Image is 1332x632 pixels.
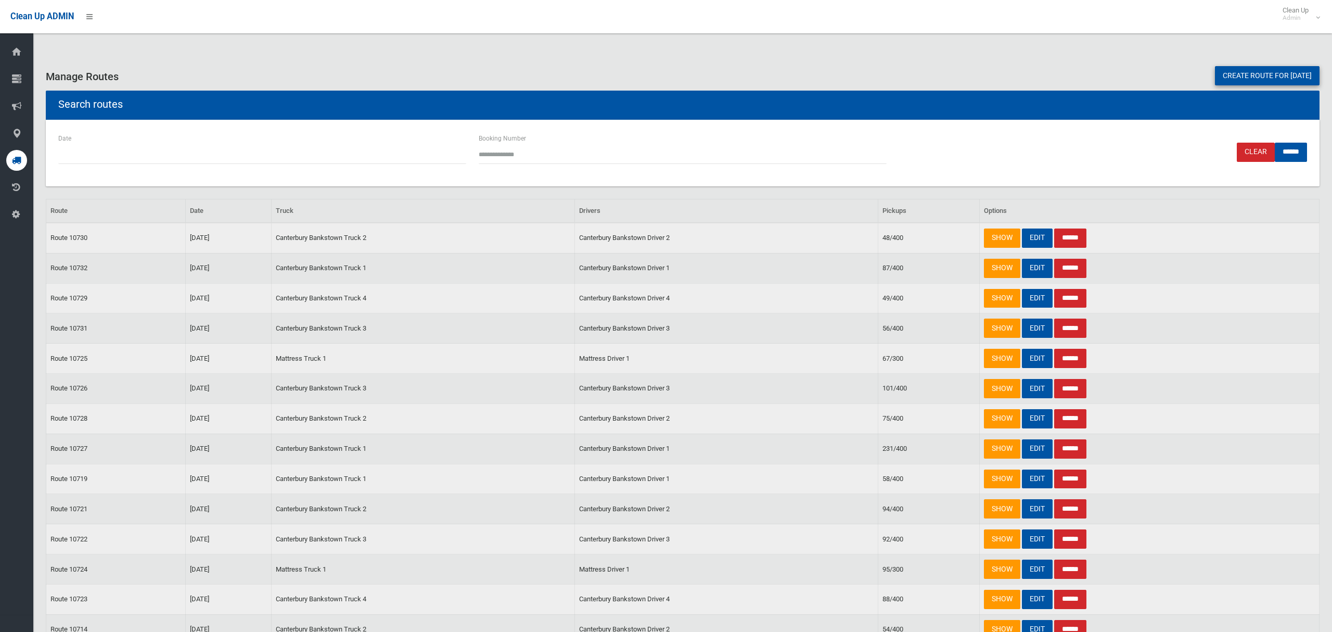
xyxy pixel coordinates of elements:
[574,524,878,554] td: Canterbury Bankstown Driver 3
[186,253,272,283] td: [DATE]
[46,253,186,283] td: Route 10732
[984,409,1020,428] a: SHOW
[186,494,272,524] td: [DATE]
[46,374,186,404] td: Route 10726
[574,584,878,614] td: Canterbury Bankstown Driver 4
[272,554,575,585] td: Mattress Truck 1
[574,283,878,313] td: Canterbury Bankstown Driver 4
[980,199,1320,223] th: Options
[46,584,186,614] td: Route 10723
[46,94,135,115] header: Search routes
[878,403,979,434] td: 75/400
[46,434,186,464] td: Route 10727
[984,470,1020,489] a: SHOW
[186,199,272,223] th: Date
[1283,14,1309,22] small: Admin
[186,524,272,554] td: [DATE]
[574,313,878,344] td: Canterbury Bankstown Driver 3
[46,344,186,374] td: Route 10725
[272,403,575,434] td: Canterbury Bankstown Truck 2
[984,319,1020,338] a: SHOW
[984,259,1020,278] a: SHOW
[46,199,186,223] th: Route
[272,283,575,313] td: Canterbury Bankstown Truck 4
[574,403,878,434] td: Canterbury Bankstown Driver 2
[574,434,878,464] td: Canterbury Bankstown Driver 1
[1022,470,1053,489] a: EDIT
[186,344,272,374] td: [DATE]
[272,464,575,494] td: Canterbury Bankstown Truck 1
[878,374,979,404] td: 101/400
[574,374,878,404] td: Canterbury Bankstown Driver 3
[574,554,878,585] td: Mattress Driver 1
[186,223,272,253] td: [DATE]
[1277,6,1319,22] span: Clean Up
[186,434,272,464] td: [DATE]
[46,71,1320,82] h3: Manage Routes
[878,223,979,253] td: 48/400
[984,529,1020,549] a: SHOW
[1022,560,1053,579] a: EDIT
[46,313,186,344] td: Route 10731
[272,434,575,464] td: Canterbury Bankstown Truck 1
[272,584,575,614] td: Canterbury Bankstown Truck 4
[574,464,878,494] td: Canterbury Bankstown Driver 1
[574,223,878,253] td: Canterbury Bankstown Driver 2
[479,133,526,144] label: Booking Number
[984,590,1020,609] a: SHOW
[878,584,979,614] td: 88/400
[10,11,74,21] span: Clean Up ADMIN
[878,554,979,585] td: 95/300
[272,253,575,283] td: Canterbury Bankstown Truck 1
[984,379,1020,398] a: SHOW
[1022,529,1053,549] a: EDIT
[878,283,979,313] td: 49/400
[984,499,1020,519] a: SHOW
[186,283,272,313] td: [DATE]
[58,133,71,144] label: Date
[574,199,878,223] th: Drivers
[186,554,272,585] td: [DATE]
[272,344,575,374] td: Mattress Truck 1
[272,313,575,344] td: Canterbury Bankstown Truck 3
[984,560,1020,579] a: SHOW
[272,494,575,524] td: Canterbury Bankstown Truck 2
[1022,349,1053,368] a: EDIT
[46,223,186,253] td: Route 10730
[878,524,979,554] td: 92/400
[1022,499,1053,519] a: EDIT
[878,253,979,283] td: 87/400
[574,494,878,524] td: Canterbury Bankstown Driver 2
[186,374,272,404] td: [DATE]
[1022,319,1053,338] a: EDIT
[574,253,878,283] td: Canterbury Bankstown Driver 1
[878,494,979,524] td: 94/400
[1022,439,1053,459] a: EDIT
[46,524,186,554] td: Route 10722
[1237,143,1275,162] a: Clear
[272,524,575,554] td: Canterbury Bankstown Truck 3
[186,584,272,614] td: [DATE]
[878,313,979,344] td: 56/400
[1022,289,1053,308] a: EDIT
[1215,66,1320,85] a: Create route for [DATE]
[878,434,979,464] td: 231/400
[46,494,186,524] td: Route 10721
[878,199,979,223] th: Pickups
[46,283,186,313] td: Route 10729
[984,229,1020,248] a: SHOW
[984,439,1020,459] a: SHOW
[272,374,575,404] td: Canterbury Bankstown Truck 3
[574,344,878,374] td: Mattress Driver 1
[878,464,979,494] td: 58/400
[1022,259,1053,278] a: EDIT
[272,223,575,253] td: Canterbury Bankstown Truck 2
[46,403,186,434] td: Route 10728
[272,199,575,223] th: Truck
[984,349,1020,368] a: SHOW
[186,464,272,494] td: [DATE]
[186,313,272,344] td: [DATE]
[46,554,186,585] td: Route 10724
[984,289,1020,308] a: SHOW
[1022,229,1053,248] a: EDIT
